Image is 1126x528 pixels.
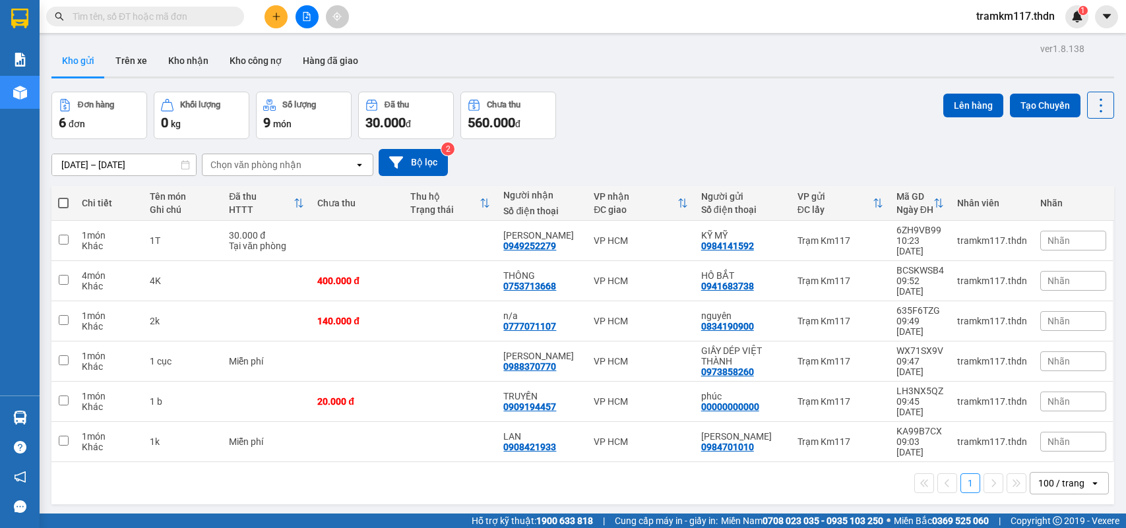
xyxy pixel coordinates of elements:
[82,270,137,281] div: 4 món
[1079,6,1088,15] sup: 1
[272,12,281,21] span: plus
[468,115,515,131] span: 560.000
[960,473,980,493] button: 1
[317,316,397,326] div: 140.000 đ
[150,356,216,367] div: 1 cục
[78,100,114,109] div: Đơn hàng
[896,265,944,276] div: BCSKWSB4
[150,191,216,202] div: Tên món
[701,230,784,241] div: KỸ MỸ
[441,142,454,156] sup: 2
[82,198,137,208] div: Chi tiết
[594,204,677,215] div: ĐC giao
[51,45,105,76] button: Kho gửi
[154,92,249,139] button: Khối lượng0kg
[763,515,883,526] strong: 0708 023 035 - 0935 103 250
[13,411,27,425] img: warehouse-icon
[161,115,168,131] span: 0
[14,500,26,513] span: message
[150,204,216,215] div: Ghi chú
[229,191,294,202] div: Đã thu
[701,241,754,251] div: 0984141592
[896,345,944,356] div: WX71SX9V
[404,186,497,221] th: Toggle SortBy
[82,351,137,361] div: 1 món
[503,351,580,361] div: khả vân
[701,431,784,442] div: MINH TÚ
[896,276,944,297] div: 09:52 [DATE]
[503,431,580,442] div: LAN
[536,515,593,526] strong: 1900 633 818
[51,92,147,139] button: Đơn hàng6đơn
[1080,6,1085,15] span: 1
[317,276,397,286] div: 400.000 đ
[317,198,397,208] div: Chưa thu
[82,391,137,401] div: 1 món
[896,426,944,436] div: KA99B7CX
[14,471,26,483] span: notification
[999,513,1001,528] span: |
[219,45,292,76] button: Kho công nợ
[1101,11,1113,22] span: caret-down
[82,431,137,442] div: 1 món
[229,356,304,367] div: Miễn phí
[798,235,883,246] div: Trạm Km117
[798,276,883,286] div: Trạm Km117
[73,9,228,24] input: Tìm tên, số ĐT hoặc mã đơn
[222,186,311,221] th: Toggle SortBy
[265,5,288,28] button: plus
[896,305,944,316] div: 635F6TZG
[957,235,1027,246] div: tramkm117.thdn
[1038,477,1084,490] div: 100 / trang
[503,442,556,452] div: 0908421933
[82,241,137,251] div: Khác
[896,386,944,396] div: LH3NX5QZ
[282,100,316,109] div: Số lượng
[701,367,754,377] div: 0973858260
[791,186,890,221] th: Toggle SortBy
[603,513,605,528] span: |
[594,276,687,286] div: VP HCM
[896,436,944,457] div: 09:03 [DATE]
[14,441,26,454] span: question-circle
[594,356,687,367] div: VP HCM
[503,310,580,321] div: n/a
[503,281,556,291] div: 0753713668
[1048,316,1070,326] span: Nhãn
[1040,198,1106,208] div: Nhãn
[594,316,687,326] div: VP HCM
[894,513,989,528] span: Miền Bắc
[957,396,1027,407] div: tramkm117.thdn
[13,53,27,67] img: solution-icon
[701,204,784,215] div: Số điện thoại
[503,206,580,216] div: Số điện thoại
[273,119,292,129] span: món
[379,149,448,176] button: Bộ lọc
[966,8,1065,24] span: tramkm117.thdn
[503,361,556,372] div: 0988370770
[406,119,411,129] span: đ
[701,401,759,412] div: 00000000000
[1040,42,1084,56] div: ver 1.8.138
[721,513,883,528] span: Miền Nam
[798,436,883,447] div: Trạm Km117
[798,356,883,367] div: Trạm Km117
[798,204,873,215] div: ĐC lấy
[701,191,784,202] div: Người gửi
[1095,5,1118,28] button: caret-down
[957,198,1027,208] div: Nhân viên
[385,100,409,109] div: Đã thu
[59,115,66,131] span: 6
[11,9,28,28] img: logo-vxr
[890,186,951,221] th: Toggle SortBy
[410,204,480,215] div: Trạng thái
[1071,11,1083,22] img: icon-new-feature
[798,316,883,326] div: Trạm Km117
[150,235,216,246] div: 1T
[52,154,196,175] input: Select a date range.
[82,401,137,412] div: Khác
[701,270,784,281] div: HỒ BẮT
[82,230,137,241] div: 1 món
[55,12,64,21] span: search
[701,442,754,452] div: 0984701010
